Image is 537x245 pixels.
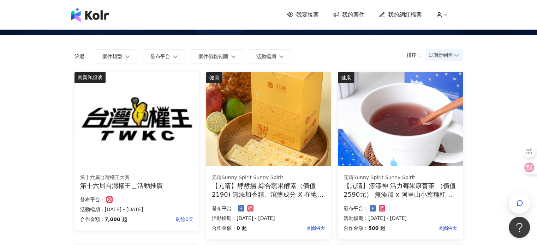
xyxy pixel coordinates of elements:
[428,50,460,60] span: 日期新到舊
[379,11,422,19] a: 我的網紅檔案
[338,72,354,83] div: 健康
[71,8,109,22] img: logo
[237,224,247,232] p: 0 起
[212,224,237,232] p: 合作金額：
[80,174,193,181] div: 第十六屆台灣權王大賽
[344,204,368,213] p: 發布平台：
[385,224,457,232] p: 剩餘4天
[256,54,276,59] span: 活動檔期
[344,174,457,181] div: 元晴Sunny Spirit Sunny Spirit
[333,11,365,19] a: 我的案件
[407,52,426,58] p: 排序：
[212,214,325,222] p: 活動檔期：[DATE] - [DATE]
[206,72,331,166] img: 酵酵揚｜綜合蔬果酵素
[143,49,185,63] button: 發布平台
[80,195,105,204] p: 發布平台：
[342,11,365,19] span: 我的案件
[80,215,105,223] p: 合作金額：
[344,224,368,232] p: 合作金額：
[296,11,319,19] span: 我要接案
[344,181,457,199] div: 【元晴】漾漾神 活力莓果康普茶 （價值2590元） 無添加 x 阿里山小葉種紅茶 x 多國專利原料 x 營養博士科研
[198,54,228,59] span: 案件價格範圍
[249,49,291,63] button: 活動檔期
[212,181,325,199] div: 【元晴】酵酵揚 綜合蔬果酵素（價值2190) 無添加香精、瀉藥成分 X 在地小農蔬果萃取 x 營養博士科研
[105,215,127,223] p: 7,000 起
[191,49,243,63] button: 案件價格範圍
[212,174,325,181] div: 元晴Sunny Spirit Sunny Spirit
[80,205,193,214] p: 活動檔期：[DATE] - [DATE]
[102,54,122,59] span: 案件類型
[338,72,463,166] img: 漾漾神｜活力莓果康普茶沖泡粉
[127,215,193,223] p: 剩餘0天
[206,72,222,83] div: 健康
[368,224,385,232] p: 500 起
[150,54,170,59] span: 發布平台
[509,217,530,238] iframe: Help Scout Beacon - Open
[344,214,457,222] p: 活動檔期：[DATE] - [DATE]
[246,224,325,232] p: 剩餘4天
[74,72,199,166] img: 第十六屆台灣權王
[287,11,319,19] a: 我要接案
[95,49,137,63] button: 案件類型
[74,72,106,83] div: 商業和經濟
[388,11,422,19] span: 我的網紅檔案
[80,181,193,190] div: 第十六屆台灣權王＿活動推廣
[212,204,237,213] p: 發布平台：
[74,54,89,59] p: 篩選：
